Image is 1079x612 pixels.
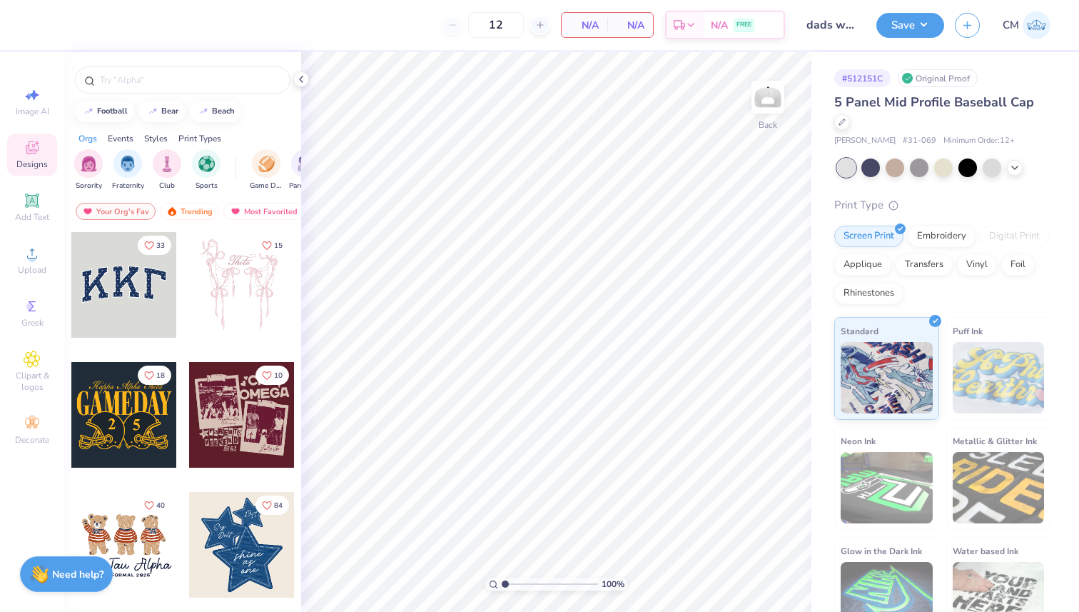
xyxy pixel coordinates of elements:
span: Sports [196,181,218,191]
div: Applique [834,254,891,276]
div: Orgs [78,132,97,145]
span: Puff Ink [953,323,983,338]
div: Your Org's Fav [76,203,156,220]
img: trending.gif [166,206,178,216]
img: Neon Ink [841,452,933,523]
span: N/A [711,18,728,33]
div: Print Types [178,132,221,145]
span: 10 [274,372,283,379]
input: Try "Alpha" [98,73,281,87]
strong: Need help? [52,568,103,581]
div: Print Type [834,197,1050,214]
button: filter button [74,149,103,191]
div: Styles [144,132,168,145]
div: Most Favorited [223,203,304,220]
span: Upload [18,264,46,276]
button: beach [190,101,241,122]
span: Decorate [15,434,49,446]
span: Game Day [250,181,283,191]
span: CM [1003,17,1019,34]
button: bear [139,101,185,122]
span: 5 Panel Mid Profile Baseball Cap [834,94,1034,111]
span: # 31-069 [903,135,936,147]
button: Like [138,236,171,255]
span: 84 [274,502,283,509]
button: filter button [112,149,144,191]
button: filter button [153,149,181,191]
img: trend_line.gif [147,107,158,116]
span: 33 [156,242,165,249]
div: Original Proof [898,69,978,87]
img: Sports Image [198,156,215,172]
button: Like [255,366,289,385]
img: trend_line.gif [83,107,94,116]
div: # 512151C [834,69,891,87]
div: filter for Fraternity [112,149,144,191]
span: Glow in the Dark Ink [841,543,922,558]
button: football [75,101,134,122]
span: Club [159,181,175,191]
div: Back [759,119,777,131]
button: Like [138,496,171,515]
img: Game Day Image [258,156,275,172]
img: Sorority Image [81,156,97,172]
span: Standard [841,323,878,338]
div: beach [212,107,235,115]
img: Metallic & Glitter Ink [953,452,1045,523]
div: Vinyl [957,254,997,276]
img: most_fav.gif [230,206,241,216]
button: filter button [192,149,221,191]
button: Save [876,13,944,38]
span: Water based Ink [953,543,1018,558]
div: football [97,107,128,115]
span: Minimum Order: 12 + [943,135,1015,147]
span: 100 % [602,578,624,591]
span: Neon Ink [841,433,876,448]
span: Clipart & logos [7,370,57,393]
button: filter button [250,149,283,191]
span: Greek [21,317,44,328]
div: Trending [160,203,219,220]
img: Courtney Mclachlan [1023,11,1050,39]
img: Fraternity Image [120,156,136,172]
div: filter for Sorority [74,149,103,191]
span: N/A [616,18,644,33]
span: Add Text [15,211,49,223]
span: 18 [156,372,165,379]
img: Parent's Weekend Image [298,156,314,172]
input: Untitled Design [796,11,866,39]
span: Sorority [76,181,102,191]
img: trend_line.gif [198,107,209,116]
div: filter for Parent's Weekend [289,149,322,191]
div: filter for Club [153,149,181,191]
button: Like [255,496,289,515]
span: Designs [16,159,48,170]
div: Transfers [896,254,953,276]
input: – – [468,12,524,38]
span: Parent's Weekend [289,181,322,191]
button: filter button [289,149,322,191]
div: filter for Game Day [250,149,283,191]
div: Events [108,132,133,145]
div: Digital Print [980,226,1049,247]
div: bear [161,107,178,115]
div: Screen Print [834,226,903,247]
div: Foil [1001,254,1035,276]
span: FREE [736,20,751,30]
img: most_fav.gif [82,206,93,216]
button: Like [138,366,171,385]
span: [PERSON_NAME] [834,135,896,147]
span: Image AI [16,106,49,117]
span: 40 [156,502,165,509]
img: Puff Ink [953,342,1045,413]
button: Like [255,236,289,255]
span: 15 [274,242,283,249]
span: Metallic & Glitter Ink [953,433,1037,448]
a: CM [1003,11,1050,39]
div: Rhinestones [834,283,903,304]
img: Back [754,83,782,111]
div: filter for Sports [192,149,221,191]
span: N/A [570,18,599,33]
div: Embroidery [908,226,976,247]
img: Standard [841,342,933,413]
